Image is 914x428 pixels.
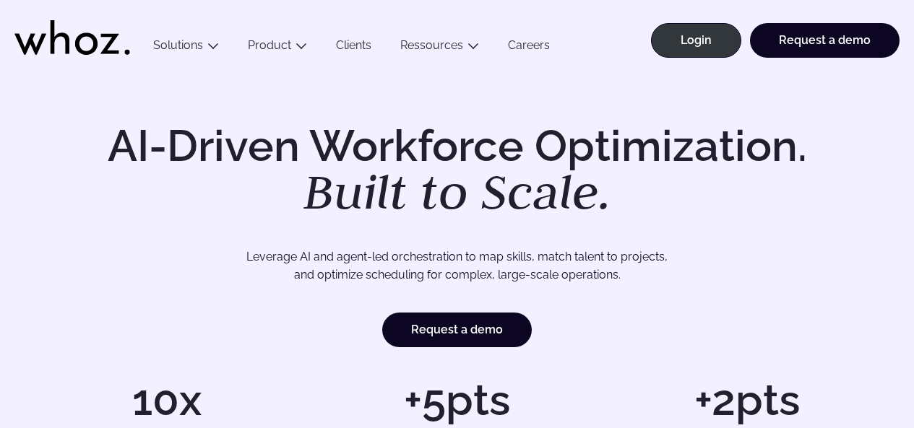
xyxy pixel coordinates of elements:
[493,38,564,58] a: Careers
[303,160,611,223] em: Built to Scale.
[72,248,842,284] p: Leverage AI and agent-led orchestration to map skills, match talent to projects, and optimize sch...
[87,124,827,217] h1: AI-Driven Workforce Optimization.
[248,38,291,52] a: Product
[139,38,233,58] button: Solutions
[322,38,386,58] a: Clients
[651,23,741,58] a: Login
[29,378,305,422] h1: 10x
[750,23,900,58] a: Request a demo
[819,333,894,408] iframe: Chatbot
[386,38,493,58] button: Ressources
[233,38,322,58] button: Product
[382,313,532,347] a: Request a demo
[400,38,463,52] a: Ressources
[609,378,885,422] h1: +2pts
[319,378,595,422] h1: +5pts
